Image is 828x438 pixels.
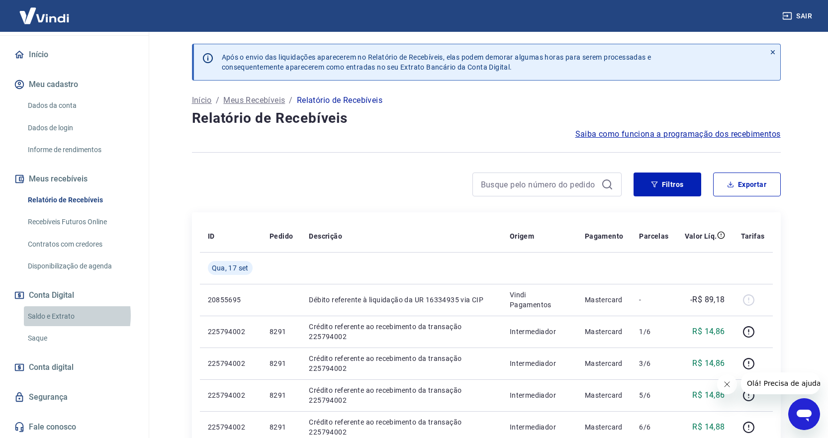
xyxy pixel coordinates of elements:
a: Saque [24,328,137,349]
p: Intermediador [510,422,569,432]
p: Crédito referente ao recebimento da transação 225794002 [309,385,493,405]
a: Início [12,44,137,66]
p: 8291 [270,390,293,400]
p: 1/6 [639,327,668,337]
p: / [289,94,292,106]
button: Filtros [634,173,701,196]
p: -R$ 89,18 [690,294,725,306]
p: 225794002 [208,422,254,432]
button: Exportar [713,173,781,196]
p: 6/6 [639,422,668,432]
a: Informe de rendimentos [24,140,137,160]
p: 20855695 [208,295,254,305]
p: 225794002 [208,358,254,368]
button: Meu cadastro [12,74,137,95]
p: Parcelas [639,231,668,241]
p: / [216,94,219,106]
p: 3/6 [639,358,668,368]
p: Pagamento [585,231,624,241]
p: Descrição [309,231,342,241]
p: Crédito referente ao recebimento da transação 225794002 [309,417,493,437]
a: Meus Recebíveis [223,94,285,106]
p: R$ 14,88 [692,421,725,433]
a: Dados da conta [24,95,137,116]
a: Fale conosco [12,416,137,438]
p: R$ 14,86 [692,357,725,369]
p: Débito referente à liquidação da UR 16334935 via CIP [309,295,493,305]
p: Mastercard [585,358,624,368]
a: Início [192,94,212,106]
a: Saldo e Extrato [24,306,137,327]
a: Conta digital [12,356,137,378]
p: Após o envio das liquidações aparecerem no Relatório de Recebíveis, elas podem demorar algumas ho... [222,52,651,72]
p: 225794002 [208,327,254,337]
p: Intermediador [510,390,569,400]
button: Conta Digital [12,284,137,306]
h4: Relatório de Recebíveis [192,108,781,128]
p: Crédito referente ao recebimento da transação 225794002 [309,353,493,373]
p: ID [208,231,215,241]
p: Pedido [270,231,293,241]
p: 8291 [270,327,293,337]
img: Vindi [12,0,77,31]
p: - [639,295,668,305]
button: Sair [780,7,816,25]
p: Relatório de Recebíveis [297,94,382,106]
a: Disponibilização de agenda [24,256,137,276]
p: 5/6 [639,390,668,400]
p: Intermediador [510,358,569,368]
iframe: Fechar mensagem [717,374,737,394]
p: R$ 14,86 [692,326,725,338]
p: 8291 [270,422,293,432]
p: Mastercard [585,295,624,305]
a: Relatório de Recebíveis [24,190,137,210]
span: Qua, 17 set [212,263,249,273]
p: Origem [510,231,534,241]
a: Recebíveis Futuros Online [24,212,137,232]
p: 225794002 [208,390,254,400]
a: Segurança [12,386,137,408]
span: Olá! Precisa de ajuda? [6,7,84,15]
a: Contratos com credores [24,234,137,255]
button: Meus recebíveis [12,168,137,190]
p: Intermediador [510,327,569,337]
p: Valor Líq. [685,231,717,241]
p: Mastercard [585,390,624,400]
iframe: Mensagem da empresa [741,372,820,394]
p: Tarifas [741,231,765,241]
iframe: Botão para abrir a janela de mensagens [788,398,820,430]
p: Mastercard [585,422,624,432]
input: Busque pelo número do pedido [481,177,597,192]
p: Crédito referente ao recebimento da transação 225794002 [309,322,493,342]
a: Dados de login [24,118,137,138]
a: Saiba como funciona a programação dos recebimentos [575,128,781,140]
p: R$ 14,86 [692,389,725,401]
p: Mastercard [585,327,624,337]
p: Vindi Pagamentos [510,290,569,310]
p: 8291 [270,358,293,368]
span: Conta digital [29,360,74,374]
